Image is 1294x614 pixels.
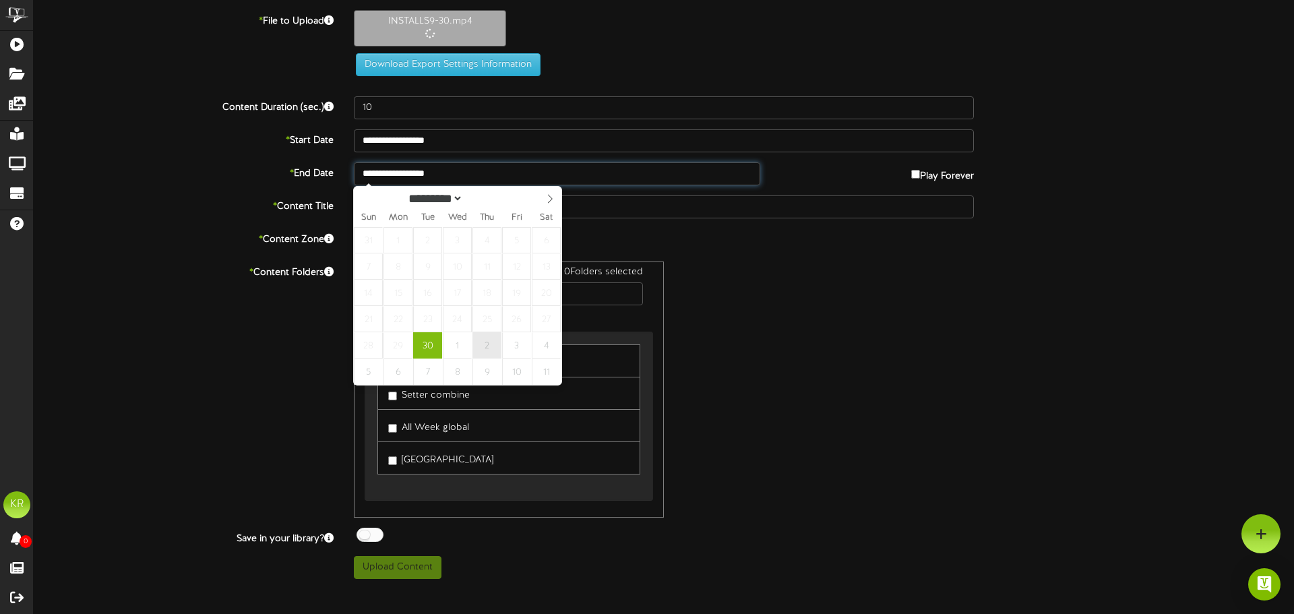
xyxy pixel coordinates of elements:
[472,306,501,332] span: September 25, 2025
[413,214,443,222] span: Tue
[502,227,531,253] span: September 5, 2025
[354,556,441,579] button: Upload Content
[24,10,344,28] label: File to Upload
[443,214,472,222] span: Wed
[472,280,501,306] span: September 18, 2025
[532,253,561,280] span: September 13, 2025
[24,228,344,247] label: Content Zone
[413,332,442,359] span: September 30, 2025
[532,214,561,222] span: Sat
[472,227,501,253] span: September 4, 2025
[388,417,469,435] label: All Week global
[383,306,412,332] span: September 22, 2025
[354,280,383,306] span: September 14, 2025
[24,96,344,115] label: Content Duration (sec.)
[354,214,383,222] span: Sun
[472,332,501,359] span: October 2, 2025
[24,129,344,148] label: Start Date
[354,359,383,385] span: October 5, 2025
[443,280,472,306] span: September 17, 2025
[354,195,974,218] input: Title of this Content
[24,262,344,280] label: Content Folders
[383,253,412,280] span: September 8, 2025
[413,359,442,385] span: October 7, 2025
[388,384,470,402] label: Setter combine
[443,227,472,253] span: September 3, 2025
[388,456,397,465] input: [GEOGRAPHIC_DATA]
[413,280,442,306] span: September 16, 2025
[502,359,531,385] span: October 10, 2025
[443,306,472,332] span: September 24, 2025
[472,359,501,385] span: October 9, 2025
[24,162,344,181] label: End Date
[532,332,561,359] span: October 4, 2025
[472,253,501,280] span: September 11, 2025
[388,449,493,467] label: [GEOGRAPHIC_DATA]
[532,227,561,253] span: September 6, 2025
[383,332,412,359] span: September 29, 2025
[502,332,531,359] span: October 3, 2025
[383,227,412,253] span: September 1, 2025
[24,195,344,214] label: Content Title
[911,162,974,183] label: Play Forever
[502,280,531,306] span: September 19, 2025
[472,214,502,222] span: Thu
[354,253,383,280] span: September 7, 2025
[532,306,561,332] span: September 27, 2025
[354,227,383,253] span: August 31, 2025
[349,59,541,69] a: Download Export Settings Information
[502,306,531,332] span: September 26, 2025
[443,332,472,359] span: October 1, 2025
[356,53,541,76] button: Download Export Settings Information
[443,359,472,385] span: October 8, 2025
[354,332,383,359] span: September 28, 2025
[532,359,561,385] span: October 11, 2025
[413,227,442,253] span: September 2, 2025
[24,528,344,546] label: Save in your library?
[911,170,920,179] input: Play Forever
[413,253,442,280] span: September 9, 2025
[3,491,30,518] div: KR
[388,392,397,400] input: Setter combine
[383,214,413,222] span: Mon
[463,191,512,206] input: Year
[383,280,412,306] span: September 15, 2025
[502,253,531,280] span: September 12, 2025
[443,253,472,280] span: September 10, 2025
[532,280,561,306] span: September 20, 2025
[1248,568,1281,601] div: Open Intercom Messenger
[354,306,383,332] span: September 21, 2025
[502,214,532,222] span: Fri
[20,535,32,548] span: 0
[388,424,397,433] input: All Week global
[383,359,412,385] span: October 6, 2025
[413,306,442,332] span: September 23, 2025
